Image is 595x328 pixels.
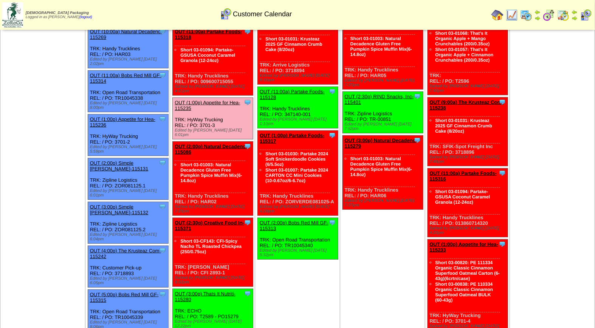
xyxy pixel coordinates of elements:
div: Edited by [PERSON_NAME] [DATE] 4:20pm [260,204,338,214]
a: (logout) [79,15,92,19]
a: OUT (1:00p) Appetite for Hea-115236 [90,116,155,128]
span: Logged in as [PERSON_NAME] [26,11,92,19]
div: TRK: Open Road Transportation REL: / PO: TR10045340 [258,218,338,260]
img: Tooltip [244,219,251,226]
img: Tooltip [499,169,506,177]
a: OUT (11:00a) Partake Foods-115128 [260,89,325,100]
img: Tooltip [244,99,251,106]
div: Edited by [PERSON_NAME] [DATE] 6:01pm [175,128,253,137]
div: TRK: Handy Trucklines REL: / PO: HAR03 [88,27,168,68]
div: TRK: Handy Trucklines REL: / PO: 347140-001 [258,87,338,128]
a: Short 03-01007: Partake 2024 CARTON CC Mini Cookies (10-0.67oz/6-6.7oz) [265,167,328,183]
img: Tooltip [159,291,166,298]
div: Edited by [PERSON_NAME] [DATE] 6:04pm [90,232,168,241]
img: calendarblend.gif [543,9,555,21]
a: OUT (11:00a) Partake Foods-115316 [430,170,497,182]
div: Edited by [PERSON_NAME] [DATE] 7:52pm [345,122,423,131]
div: Edited by [PERSON_NAME] [DATE] 7:25pm [175,204,253,214]
img: Tooltip [159,71,166,79]
a: OUT (3:00p) Simple [PERSON_NAME]-115132 [90,204,149,215]
div: Edited by [PERSON_NAME] [DATE] 6:05pm [90,276,168,285]
img: Tooltip [499,98,506,106]
a: Short 03-00820: PE 111334 Organic Classic Cinnamon Superfood Oatmeal Carton (6-43g)(6crtn/case) [435,260,500,281]
img: calendarcustomer.gif [220,8,232,20]
div: TRK: Zipline Logistics REL: / PO: TR-00851 [342,92,423,133]
img: Tooltip [159,115,166,123]
img: Tooltip [328,132,336,139]
a: Short 03-00838: PE 110334 Organic Classic Cinnamon Superfood Oatmeal BULK (60-43g) [435,282,493,303]
div: TRK: SFIK-Spot Freight Inc REL: / PO: 3718896 [428,97,508,166]
div: Edited by [PERSON_NAME] [DATE] 7:27pm [345,78,423,87]
div: TRK: Handy Trucklines REL: / PO: HAR05 [342,15,423,90]
a: Short 03-01031: Krusteaz 2025 GF Cinnamon Crumb Cake (8/20oz) [265,36,322,52]
div: Edited by [PERSON_NAME] [DATE] 4:20pm [430,226,508,235]
img: Tooltip [414,93,421,100]
a: Short 03-01003: Natural Decadence Gluten Free Pumpkin Spice Muffin Mix(6-14.8oz) [180,162,242,183]
span: Customer Calendar [233,10,292,18]
div: Edited by [PERSON_NAME] [DATE] 7:50pm [430,84,508,93]
div: TRK: Handy Trucklines REL: / PO: HAR06 [342,136,423,210]
img: calendarprod.gif [520,9,532,21]
div: TRK: HyWay Trucking REL: / PO: 3701-3 [173,98,253,139]
img: calendarinout.gif [557,9,569,21]
img: line_graph.gif [506,9,518,21]
a: OUT (2:00p) Natural Decadenc-115086 [175,144,247,155]
span: [DEMOGRAPHIC_DATA] Packaging [26,11,89,15]
img: arrowleft.gif [572,9,578,15]
a: OUT (1:00p) Appetite for Hea-115235 [175,100,240,111]
div: TRK: Handy Trucklines REL: / PO: ZORVERDE081025-A [258,131,338,216]
a: Short 03-01003: Natural Decadence Gluten Free Pumpkin Spice Muffin Mix(6-14.8oz) [350,156,412,177]
a: OUT (2:30p) Creative Food In-115371 [175,220,244,231]
div: Edited by [PERSON_NAME] [DATE] 5:59pm [90,145,168,154]
img: Tooltip [499,240,506,248]
div: TRK: Zipline Logistics REL: / PO: ZOR081125.1 [88,158,168,200]
div: TRK: Zipline Logistics REL: / PO: ZOR081125.2 [88,202,168,244]
div: Edited by [PERSON_NAME] [DATE] 1:10pm [260,117,338,126]
a: OUT (11:00a) Partake Foods-115318 [175,29,242,40]
a: OUT (2:00p) Simple [PERSON_NAME]-115131 [90,160,149,172]
div: Edited by [PERSON_NAME] [DATE] 7:27pm [345,198,423,207]
img: Tooltip [159,159,166,167]
div: TRK: Customer Pick-up REL: / PO: 3718893 [88,246,168,288]
img: Tooltip [328,88,336,95]
img: Tooltip [159,203,166,210]
img: Tooltip [328,219,336,226]
div: Edited by [PERSON_NAME] [DATE] 7:49pm [430,155,508,164]
a: Short 03-01094: Partake-GSUSA Coconut Caramel Granola (12-24oz) [435,189,490,205]
img: calendarcustomer.gif [580,9,592,21]
a: OUT (11:00a) Bobs Red Mill GF-115314 [90,73,161,84]
img: arrowright.gif [572,15,578,21]
div: Edited by [PERSON_NAME] [DATE] 5:32pm [260,248,338,257]
div: TRK: Handy Trucklines REL: / PO: 013860714320 [428,169,508,237]
img: Tooltip [414,136,421,144]
a: Short 03-01003: Natural Decadence Gluten Free Pumpkin Spice Muffin Mix(6-14.8oz) [350,36,412,57]
a: OUT (2:00p) Bobs Red Mill GF-115313 [260,220,328,231]
a: Short 03-CF143: CFI-Spicy Nacho TL Roasted Chickpea (250/0.75oz) [180,238,242,254]
div: Edited by [PERSON_NAME] [DATE] 2:02pm [90,57,168,66]
img: Tooltip [244,142,251,150]
a: Short 03-01030: Partake 2024 Soft Snickerdoodle Cookies (6/5.5oz) [265,151,328,167]
a: OUT (10:00a) Natural Decadenc-115269 [90,29,162,40]
a: OUT (9:00a) The Krusteaz Com-115238 [430,99,504,111]
img: zoroco-logo-small.webp [2,2,23,28]
img: arrowright.gif [535,15,541,21]
div: TRK: Arrive Logistics REL: / PO: 3718894 [258,16,338,85]
a: OUT (1:00p) Appetite for Hea-115233 [430,241,499,253]
img: Tooltip [159,247,166,254]
a: OUT (1:00p) Partake Foods-115317 [260,133,324,144]
a: Short 03-01057: That's It Organic Apple + Cinnamon Crunchables (200/0.35oz) [435,47,494,63]
div: TRK: [PERSON_NAME] REL: / PO: CFI 2893-1 [173,218,253,287]
a: Short 03-01031: Krusteaz 2025 GF Cinnamon Crumb Cake (8/20oz) [435,118,493,134]
img: home.gif [491,9,504,21]
div: TRK: Open Road Transportation REL: / PO: TR10045338 [88,71,168,112]
a: Short 03-01068: That's It Organic Apple + Mango Crunchables (200/0.35oz) [435,31,490,46]
div: TRK: HyWay Trucking REL: / PO: 3701-2 [88,114,168,156]
a: OUT (3:00p) Natural Decadenc-115279 [345,138,417,149]
a: OUT (2:30p) RIND Snacks, Inc-115401 [345,94,414,105]
div: Edited by [PERSON_NAME] [DATE] 8:00pm [90,101,168,110]
a: OUT (5:00p) Bobs Red Mill GF-115315 [90,292,159,303]
div: Edited by [PERSON_NAME] [DATE] 8:11pm [260,73,338,82]
div: Edited by [PERSON_NAME] [DATE] 6:01pm [90,189,168,198]
img: Tooltip [244,290,251,297]
a: Short 03-01094: Partake-GSUSA Coconut Caramel Granola (12-24oz) [180,47,235,63]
